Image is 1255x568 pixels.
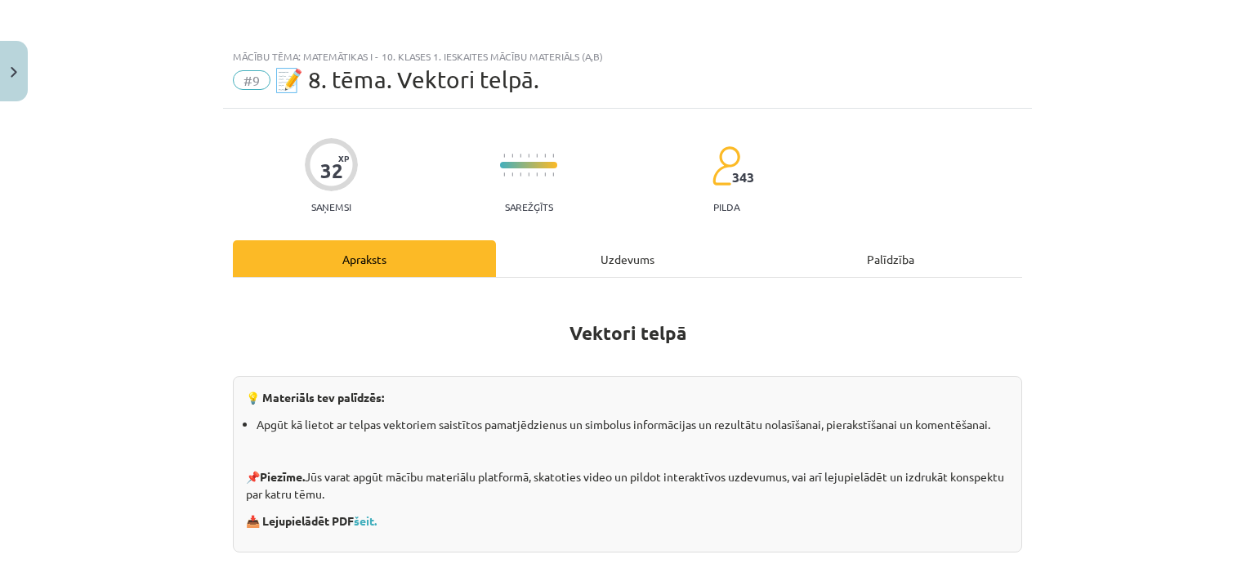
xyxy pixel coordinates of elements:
[511,172,513,177] img: icon-short-line-57e1e144782c952c97e751825c79c345078a6d821885a25fce030b3d8c18986b.svg
[257,416,1009,433] li: Apgūt kā lietot ar telpas vektoriem saistītos pamatjēdzienus un simbolus informācijas un rezultāt...
[246,390,384,405] strong: 💡 Materiāls tev palīdzēs:
[552,154,554,158] img: icon-short-line-57e1e144782c952c97e751825c79c345078a6d821885a25fce030b3d8c18986b.svg
[520,172,521,177] img: icon-short-line-57e1e144782c952c97e751825c79c345078a6d821885a25fce030b3d8c18986b.svg
[305,201,358,212] p: Saņemsi
[712,145,740,186] img: students-c634bb4e5e11cddfef0936a35e636f08e4e9abd3cc4e673bd6f9a4125e45ecb1.svg
[338,154,349,163] span: XP
[505,201,553,212] p: Sarežģīts
[552,172,554,177] img: icon-short-line-57e1e144782c952c97e751825c79c345078a6d821885a25fce030b3d8c18986b.svg
[354,513,377,528] a: šeit.
[732,170,754,185] span: 343
[275,66,539,93] span: 📝 8. tēma. Vektori telpā.
[536,172,538,177] img: icon-short-line-57e1e144782c952c97e751825c79c345078a6d821885a25fce030b3d8c18986b.svg
[520,154,521,158] img: icon-short-line-57e1e144782c952c97e751825c79c345078a6d821885a25fce030b3d8c18986b.svg
[503,154,505,158] img: icon-short-line-57e1e144782c952c97e751825c79c345078a6d821885a25fce030b3d8c18986b.svg
[713,201,739,212] p: pilda
[544,154,546,158] img: icon-short-line-57e1e144782c952c97e751825c79c345078a6d821885a25fce030b3d8c18986b.svg
[544,172,546,177] img: icon-short-line-57e1e144782c952c97e751825c79c345078a6d821885a25fce030b3d8c18986b.svg
[11,67,17,78] img: icon-close-lesson-0947bae3869378f0d4975bcd49f059093ad1ed9edebbc8119c70593378902aed.svg
[503,172,505,177] img: icon-short-line-57e1e144782c952c97e751825c79c345078a6d821885a25fce030b3d8c18986b.svg
[320,159,343,182] div: 32
[233,240,496,277] div: Apraksts
[260,469,305,484] strong: Piezīme.
[233,70,270,90] span: #9
[536,154,538,158] img: icon-short-line-57e1e144782c952c97e751825c79c345078a6d821885a25fce030b3d8c18986b.svg
[759,240,1022,277] div: Palīdzība
[528,172,529,177] img: icon-short-line-57e1e144782c952c97e751825c79c345078a6d821885a25fce030b3d8c18986b.svg
[569,321,686,345] strong: Vektori telpā
[233,51,1022,62] div: Mācību tēma: Matemātikas i - 10. klases 1. ieskaites mācību materiāls (a,b)
[246,513,379,528] strong: 📥 Lejupielādēt PDF
[511,154,513,158] img: icon-short-line-57e1e144782c952c97e751825c79c345078a6d821885a25fce030b3d8c18986b.svg
[246,468,1009,503] p: 📌 Jūs varat apgūt mācību materiālu platformā, skatoties video un pildot interaktīvos uzdevumus, v...
[528,154,529,158] img: icon-short-line-57e1e144782c952c97e751825c79c345078a6d821885a25fce030b3d8c18986b.svg
[496,240,759,277] div: Uzdevums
